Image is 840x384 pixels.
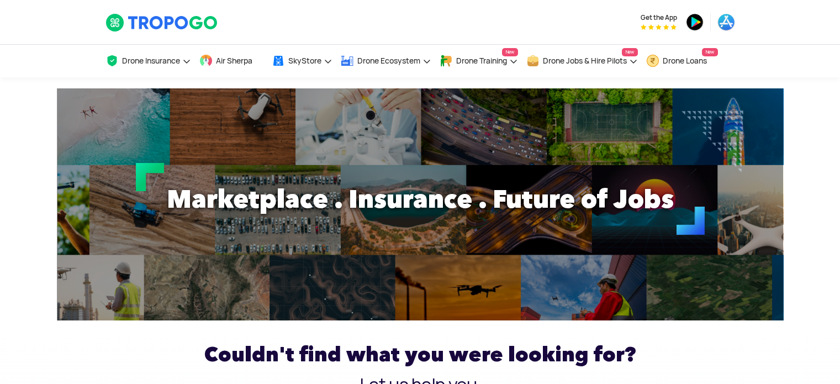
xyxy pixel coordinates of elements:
img: App Raking [641,24,677,30]
a: Drone Insurance [105,45,191,77]
span: New [502,48,518,56]
span: Drone Insurance [122,56,180,65]
img: ic_playstore.png [686,13,704,31]
img: TropoGo Logo [105,13,219,32]
span: Drone Jobs & Hire Pilots [543,56,627,65]
span: Get the App [641,13,677,22]
span: Drone Training [456,56,507,65]
img: ic_appstore.png [717,13,735,31]
span: Drone Loans [663,56,707,65]
a: Drone LoansNew [646,45,718,77]
a: Air Sherpa [199,45,263,77]
span: Drone Ecosystem [357,56,420,65]
span: New [622,48,638,56]
a: Drone Ecosystem [341,45,431,77]
a: SkyStore [272,45,332,77]
h2: Couldn't find what you were looking for? [105,338,735,371]
span: Air Sherpa [216,56,252,65]
a: Drone Jobs & Hire PilotsNew [526,45,638,77]
h1: Marketplace . Insurance . Future of Jobs [97,177,743,221]
span: SkyStore [288,56,321,65]
span: New [702,48,718,56]
a: Drone TrainingNew [440,45,518,77]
